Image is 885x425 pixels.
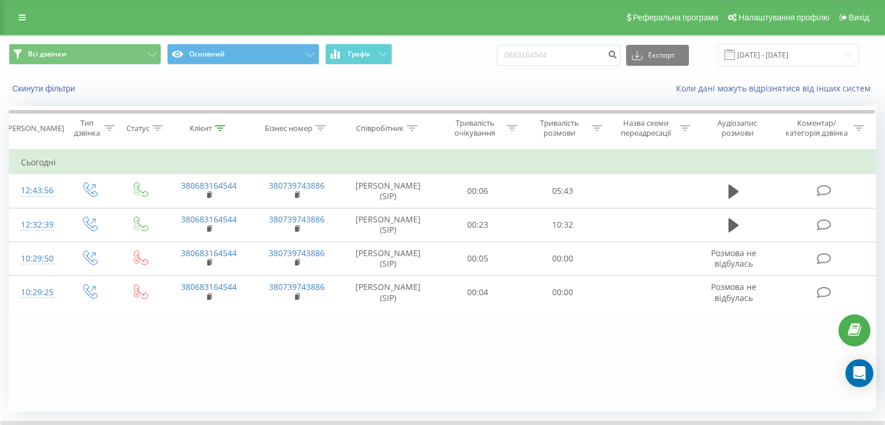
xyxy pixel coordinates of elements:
[845,359,873,387] div: Open Intercom Messenger
[265,123,312,133] div: Бізнес номер
[436,275,520,309] td: 00:04
[269,281,325,292] a: 380739743886
[626,45,689,66] button: Експорт
[181,247,237,258] a: 380683164544
[531,118,589,138] div: Тривалість розмови
[21,247,52,270] div: 10:29:50
[703,118,772,138] div: Аудіозапис розмови
[126,123,150,133] div: Статус
[633,13,719,22] span: Реферальна програма
[21,281,52,304] div: 10:29:25
[181,180,237,191] a: 380683164544
[21,179,52,202] div: 12:43:56
[269,180,325,191] a: 380739743886
[190,123,212,133] div: Клієнт
[341,174,436,208] td: [PERSON_NAME] (SIP)
[269,247,325,258] a: 380739743886
[73,118,101,138] div: Тип дзвінка
[497,45,620,66] input: Пошук за номером
[436,174,520,208] td: 00:06
[167,44,319,65] button: Основний
[181,281,237,292] a: 380683164544
[28,49,66,59] span: Всі дзвінки
[21,214,52,236] div: 12:32:39
[520,208,605,242] td: 10:32
[446,118,504,138] div: Тривалість очікування
[356,123,404,133] div: Співробітник
[325,44,392,65] button: Графік
[9,44,161,65] button: Всі дзвінки
[181,214,237,225] a: 380683164544
[738,13,829,22] span: Налаштування профілю
[341,242,436,275] td: [PERSON_NAME] (SIP)
[348,50,371,58] span: Графік
[341,275,436,309] td: [PERSON_NAME] (SIP)
[436,208,520,242] td: 00:23
[616,118,677,138] div: Назва схеми переадресації
[436,242,520,275] td: 00:05
[520,275,605,309] td: 00:00
[520,174,605,208] td: 05:43
[5,123,64,133] div: [PERSON_NAME]
[9,151,876,174] td: Сьогодні
[849,13,869,22] span: Вихід
[341,208,436,242] td: [PERSON_NAME] (SIP)
[711,247,756,269] span: Розмова не відбулась
[676,83,876,94] a: Коли дані можуть відрізнятися вiд інших систем
[269,214,325,225] a: 380739743886
[520,242,605,275] td: 00:00
[711,281,756,303] span: Розмова не відбулась
[9,83,81,94] button: Скинути фільтри
[783,118,851,138] div: Коментар/категорія дзвінка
